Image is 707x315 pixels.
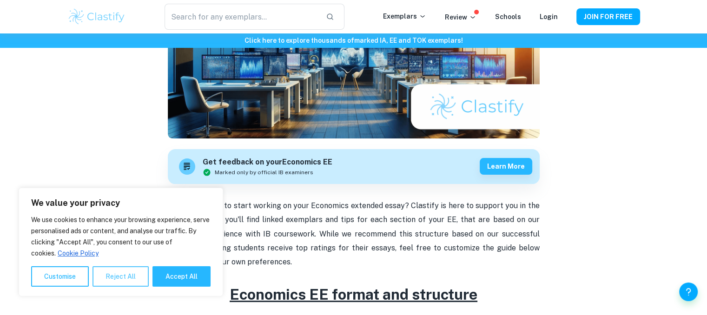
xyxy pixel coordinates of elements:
[2,35,705,46] h6: Click here to explore thousands of marked IA, EE and TOK exemplars !
[19,188,223,296] div: We value your privacy
[495,13,521,20] a: Schools
[203,157,332,168] h6: Get feedback on your Economics EE
[576,8,640,25] button: JOIN FOR FREE
[230,286,477,303] u: Economics EE format and structure
[540,13,558,20] a: Login
[445,12,476,22] p: Review
[480,158,532,175] button: Learn more
[31,214,211,259] p: We use cookies to enhance your browsing experience, serve personalised ads or content, and analys...
[383,11,426,21] p: Exemplars
[165,4,318,30] input: Search for any exemplars...
[168,199,540,283] p: Is it finally time to start working on your Economics extended essay? Clastify is here to support...
[168,149,540,184] a: Get feedback on yourEconomics EEMarked only by official IB examinersLearn more
[93,266,149,287] button: Reject All
[57,249,99,257] a: Cookie Policy
[152,266,211,287] button: Accept All
[67,7,126,26] img: Clastify logo
[31,197,211,209] p: We value your privacy
[215,168,313,177] span: Marked only by official IB examiners
[31,266,89,287] button: Customise
[679,282,698,301] button: Help and Feedback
